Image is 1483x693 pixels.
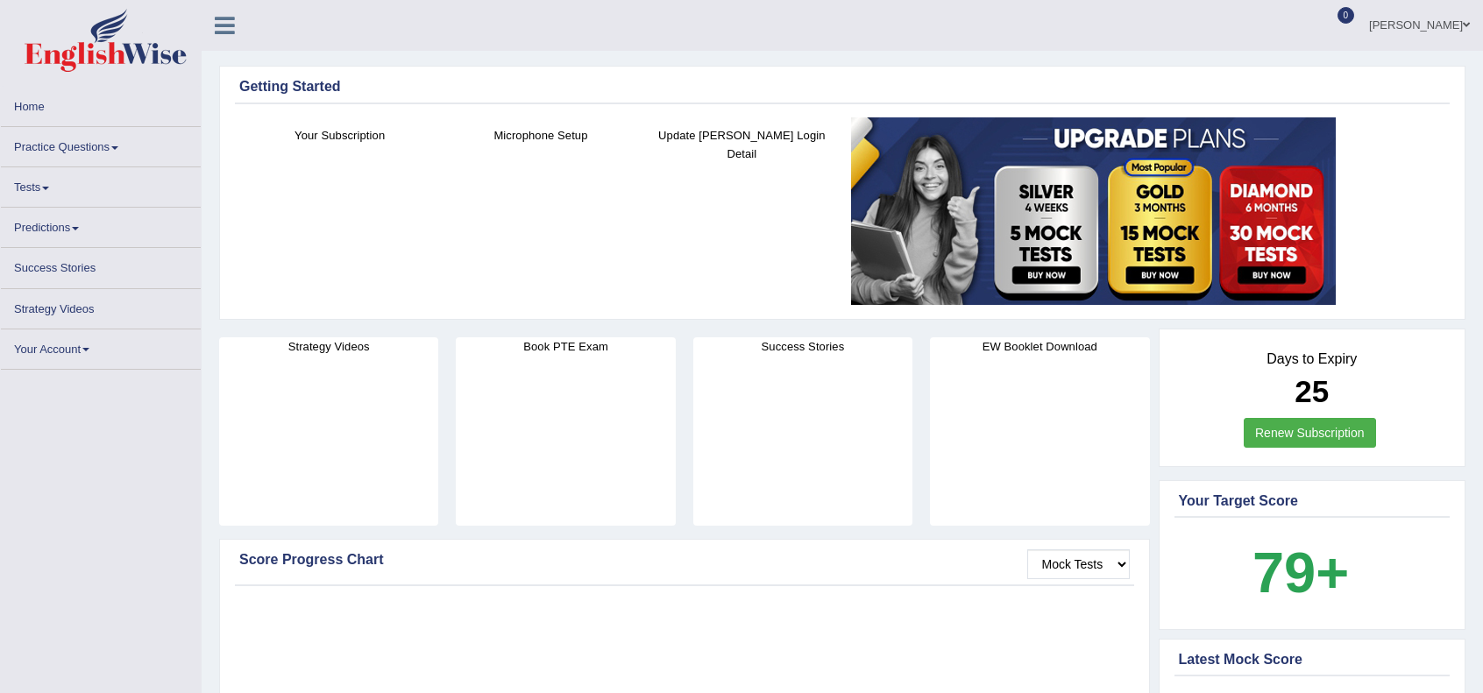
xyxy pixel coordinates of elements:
[851,117,1336,305] img: small5.jpg
[1179,491,1446,512] div: Your Target Score
[1,127,201,161] a: Practice Questions
[456,337,675,356] h4: Book PTE Exam
[1179,649,1446,670] div: Latest Mock Score
[650,126,834,163] h4: Update [PERSON_NAME] Login Detail
[239,549,1130,570] div: Score Progress Chart
[1244,418,1376,448] a: Renew Subscription
[1,208,201,242] a: Predictions
[1179,351,1446,367] h4: Days to Expiry
[1,167,201,202] a: Tests
[239,76,1445,97] div: Getting Started
[1,329,201,364] a: Your Account
[449,126,632,145] h4: Microphone Setup
[1252,541,1349,605] b: 79+
[1338,7,1355,24] span: 0
[248,126,431,145] h4: Your Subscription
[1,248,201,282] a: Success Stories
[1,87,201,121] a: Home
[930,337,1149,356] h4: EW Booklet Download
[219,337,438,356] h4: Strategy Videos
[1,289,201,323] a: Strategy Videos
[1295,374,1329,408] b: 25
[693,337,912,356] h4: Success Stories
